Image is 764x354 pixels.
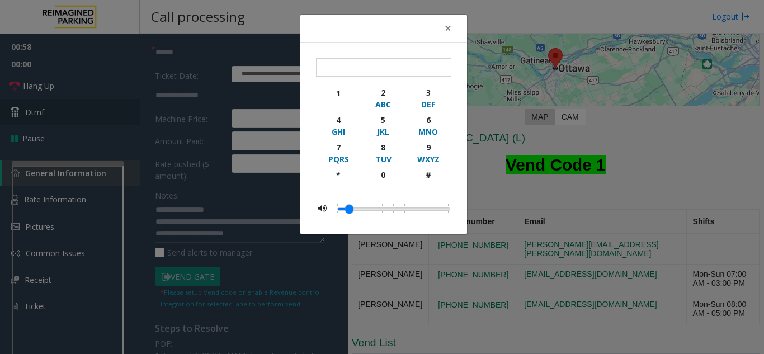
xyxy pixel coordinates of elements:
[361,167,406,193] button: 0
[323,114,354,126] div: 4
[368,98,399,110] div: ABC
[410,201,421,216] li: 0.35
[354,201,365,216] li: 0.1
[343,201,354,216] li: 0.05
[368,126,399,138] div: JKL
[413,126,444,138] div: MNO
[361,139,406,167] button: 8TUV
[323,153,354,165] div: PQRS
[368,153,399,165] div: TUV
[323,126,354,138] div: GHI
[437,15,459,42] button: Close
[361,84,406,112] button: 2ABC
[445,20,451,36] span: ×
[323,87,354,99] div: 1
[444,201,449,216] li: 0.5
[413,153,444,165] div: WXYZ
[388,201,399,216] li: 0.25
[316,84,361,112] button: 1
[405,167,451,193] button: #
[345,205,353,214] a: Drag
[432,201,444,216] li: 0.45
[323,141,354,153] div: 7
[421,201,432,216] li: 0.4
[316,139,361,167] button: 7PQRS
[361,112,406,139] button: 5JKL
[376,201,388,216] li: 0.2
[368,87,399,98] div: 2
[405,139,451,167] button: 9WXYZ
[337,201,343,216] li: 0
[399,201,410,216] li: 0.3
[413,141,444,153] div: 9
[316,112,361,139] button: 4GHI
[413,98,444,110] div: DEF
[365,201,376,216] li: 0.15
[368,169,399,181] div: 0
[405,84,451,112] button: 3DEF
[413,169,444,181] div: #
[405,112,451,139] button: 6MNO
[368,114,399,126] div: 5
[413,87,444,98] div: 3
[368,141,399,153] div: 8
[413,114,444,126] div: 6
